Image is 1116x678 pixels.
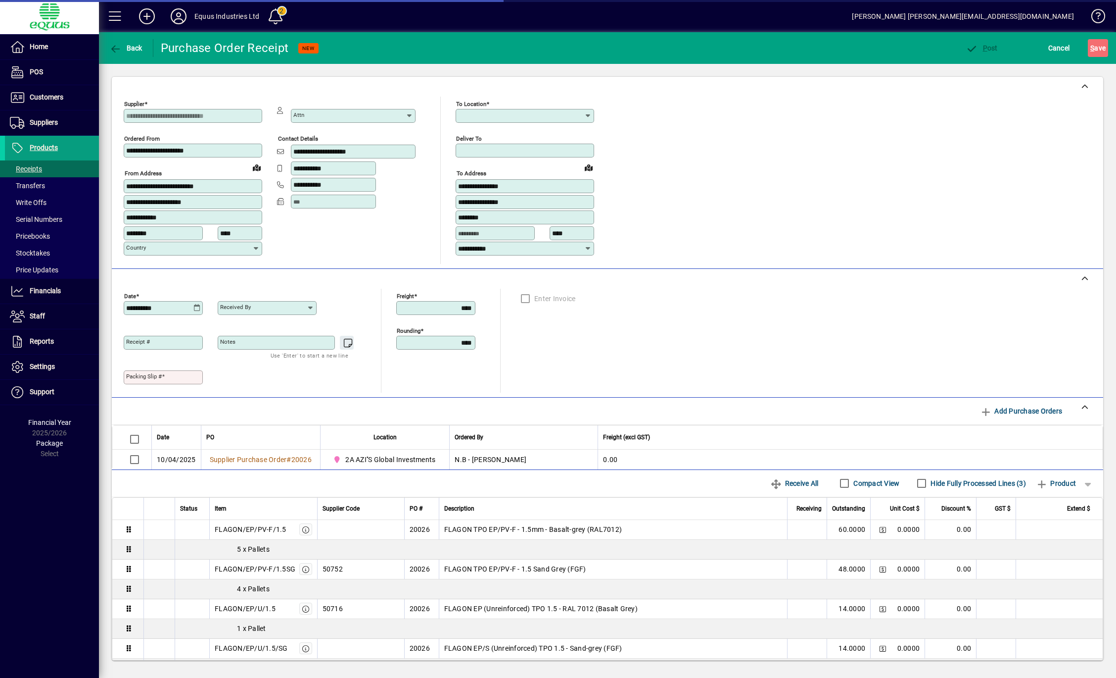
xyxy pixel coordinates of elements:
[929,478,1026,488] label: Hide Fully Processed Lines (3)
[286,456,291,464] span: #
[30,363,55,370] span: Settings
[126,338,150,345] mat-label: Receipt #
[827,520,870,540] td: 60.0000
[10,215,62,223] span: Serial Numbers
[827,599,870,619] td: 14.0000
[5,304,99,329] a: Staff
[215,564,295,574] div: FLAGON/EP/PV-F/1.5SG
[126,373,162,380] mat-label: Packing Slip #
[5,160,99,177] a: Receipts
[598,450,1103,469] td: 0.00
[157,432,169,443] span: Date
[10,232,50,240] span: Pricebooks
[157,432,196,443] div: Date
[1084,2,1104,34] a: Knowledge Base
[99,39,153,57] app-page-header-button: Back
[404,520,439,540] td: 20026
[151,450,201,469] td: 10/04/2025
[5,279,99,304] a: Financials
[941,503,971,514] span: Discount %
[30,312,45,320] span: Staff
[404,639,439,659] td: 20026
[410,503,422,514] span: PO #
[28,418,71,426] span: Financial Year
[397,292,414,299] mat-label: Freight
[163,7,194,25] button: Profile
[126,244,146,251] mat-label: Country
[215,604,276,614] div: FLAGON/EP/U/1.5
[1036,475,1076,491] span: Product
[1088,39,1108,57] button: Save
[851,478,899,488] label: Compact View
[30,337,54,345] span: Reports
[5,261,99,278] a: Price Updates
[220,338,235,345] mat-label: Notes
[291,456,312,464] span: 20026
[876,641,889,655] button: Change Price Levels
[766,474,822,492] button: Receive All
[30,93,63,101] span: Customers
[980,403,1062,419] span: Add Purchase Orders
[206,454,315,465] a: Supplier Purchase Order#20026
[345,455,435,465] span: 2A AZI''S Global Investments
[161,40,289,56] div: Purchase Order Receipt
[30,68,43,76] span: POS
[603,432,650,443] span: Freight (excl GST)
[439,520,788,540] td: FLAGON TPO EP/PV-F - 1.5mm - Basalt-grey (RAL7012)
[36,439,63,447] span: Package
[897,643,920,653] span: 0.0000
[220,304,251,311] mat-label: Received by
[890,503,920,514] span: Unit Cost $
[983,44,987,52] span: P
[373,432,397,443] span: Location
[455,432,483,443] span: Ordered By
[210,456,287,464] span: Supplier Purchase Order
[897,524,920,534] span: 0.0000
[1048,40,1070,56] span: Cancel
[124,292,136,299] mat-label: Date
[175,624,1103,633] div: 1 x Pallet
[10,266,58,274] span: Price Updates
[175,544,1103,554] div: 5 x Pallets
[317,560,404,579] td: 50752
[827,560,870,579] td: 48.0000
[10,165,42,173] span: Receipts
[30,388,54,396] span: Support
[293,111,304,118] mat-label: Attn
[897,564,920,574] span: 0.0000
[455,432,593,443] div: Ordered By
[5,380,99,405] a: Support
[796,503,822,514] span: Receiving
[10,249,50,257] span: Stocktakes
[206,432,315,443] div: PO
[131,7,163,25] button: Add
[30,118,58,126] span: Suppliers
[5,110,99,135] a: Suppliers
[770,475,818,491] span: Receive All
[5,60,99,85] a: POS
[330,454,440,466] span: 2A AZI''S Global Investments
[5,85,99,110] a: Customers
[925,639,976,659] td: 0.00
[1090,40,1106,56] span: ave
[1090,44,1094,52] span: S
[5,194,99,211] a: Write Offs
[876,562,889,576] button: Change Price Levels
[995,503,1011,514] span: GST $
[180,503,197,514] span: Status
[404,599,439,619] td: 20026
[30,43,48,51] span: Home
[444,503,474,514] span: Description
[827,639,870,659] td: 14.0000
[852,8,1074,24] div: [PERSON_NAME] [PERSON_NAME][EMAIL_ADDRESS][DOMAIN_NAME]
[439,599,788,619] td: FLAGON EP (Unreinforced) TPO 1.5 - RAL 7012 (Basalt Grey)
[976,402,1066,420] button: Add Purchase Orders
[124,135,160,142] mat-label: Ordered from
[271,350,348,361] mat-hint: Use 'Enter' to start a new line
[603,432,1090,443] div: Freight (excl GST)
[456,135,482,142] mat-label: Deliver To
[107,39,145,57] button: Back
[5,35,99,59] a: Home
[1031,474,1081,492] button: Product
[5,245,99,261] a: Stocktakes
